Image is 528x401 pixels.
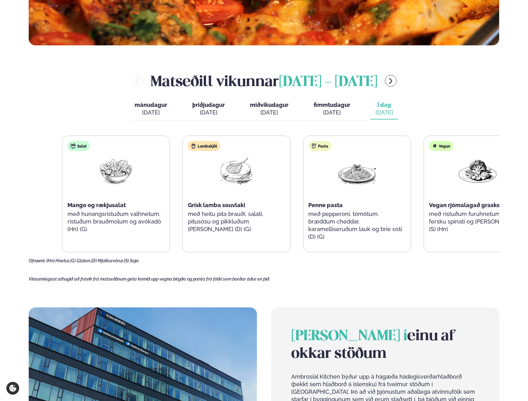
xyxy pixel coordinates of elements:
div: [DATE] [135,109,167,116]
span: Mango og rækjusalat [67,202,126,208]
span: fimmtudagur [314,102,350,108]
div: [DATE] [314,109,350,116]
div: [DATE] [192,109,225,116]
span: (D) Mjólkurvörur, [91,258,124,263]
a: Cookie settings [6,382,19,395]
button: Í dag [DATE] [370,99,398,119]
span: miðvikudagur [250,102,288,108]
span: (Hn) Hnetur, [46,258,70,263]
span: [DATE] - [DATE] [279,75,377,89]
span: þriðjudagur [192,102,225,108]
img: Lamb-Meat.png [216,156,257,185]
p: með hunangsristuðum valhnetum, ristuðum brauðmolum og avókadó (Hn) (G) [67,210,165,233]
span: Vinsamlegast athugið að frávik frá matseðlinum geta komið upp vegna birgða og panta frá fólki sem... [29,276,270,282]
span: Í dag [375,101,393,109]
div: Pasta [308,141,331,151]
button: þriðjudagur [DATE] [187,99,230,119]
div: [DATE] [250,109,288,116]
img: Vegan.svg [432,143,437,148]
span: Ofnæmi: [29,258,45,263]
span: mánudagur [135,102,167,108]
button: fimmtudagur [DATE] [309,99,355,119]
img: Spagetti.png [337,156,377,185]
h2: einu af okkar stöðum [291,328,479,363]
p: með ristuðum furuhnetum og fersku spínati og [PERSON_NAME] (S) (Hn) [429,210,526,233]
button: menu-btn-right [385,75,397,87]
span: Penne pasta [308,202,343,208]
span: Grísk lamba souvlaki [188,202,245,208]
p: með pepperoni, tómötum, bræddum cheddar, karamelliseruðum lauk og brie osti (D) (G) [308,210,405,241]
span: (S) Soja [124,258,139,263]
button: menu-btn-left [131,75,143,87]
img: Lamb.svg [191,143,196,148]
div: Vegan [429,141,453,151]
span: [PERSON_NAME] í [291,329,407,343]
img: pasta.svg [311,143,316,148]
div: Salat [67,141,90,151]
button: miðvikudagur [DATE] [245,99,293,119]
button: mánudagur [DATE] [130,99,172,119]
div: Lambakjöt [188,141,220,151]
p: með heitu pita brauði, salati, pitusósu og pikkluðum [PERSON_NAME] (D) (G) [188,210,285,233]
span: (G) Glúten, [70,258,91,263]
img: Vegan.png [457,156,498,185]
div: [DATE] [375,109,393,116]
img: Salad.png [96,156,136,185]
img: salad.svg [71,143,76,148]
h2: Matseðill vikunnar [151,71,377,91]
span: Vegan rjómalagað graskersrisotto [429,202,523,208]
